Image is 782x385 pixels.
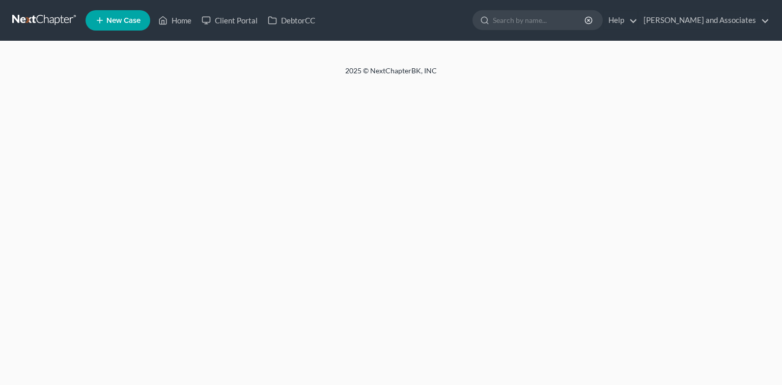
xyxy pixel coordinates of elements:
span: New Case [106,17,141,24]
a: Help [603,11,637,30]
input: Search by name... [493,11,586,30]
a: [PERSON_NAME] and Associates [638,11,769,30]
a: Home [153,11,197,30]
div: 2025 © NextChapterBK, INC [101,66,681,84]
a: DebtorCC [263,11,320,30]
a: Client Portal [197,11,263,30]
